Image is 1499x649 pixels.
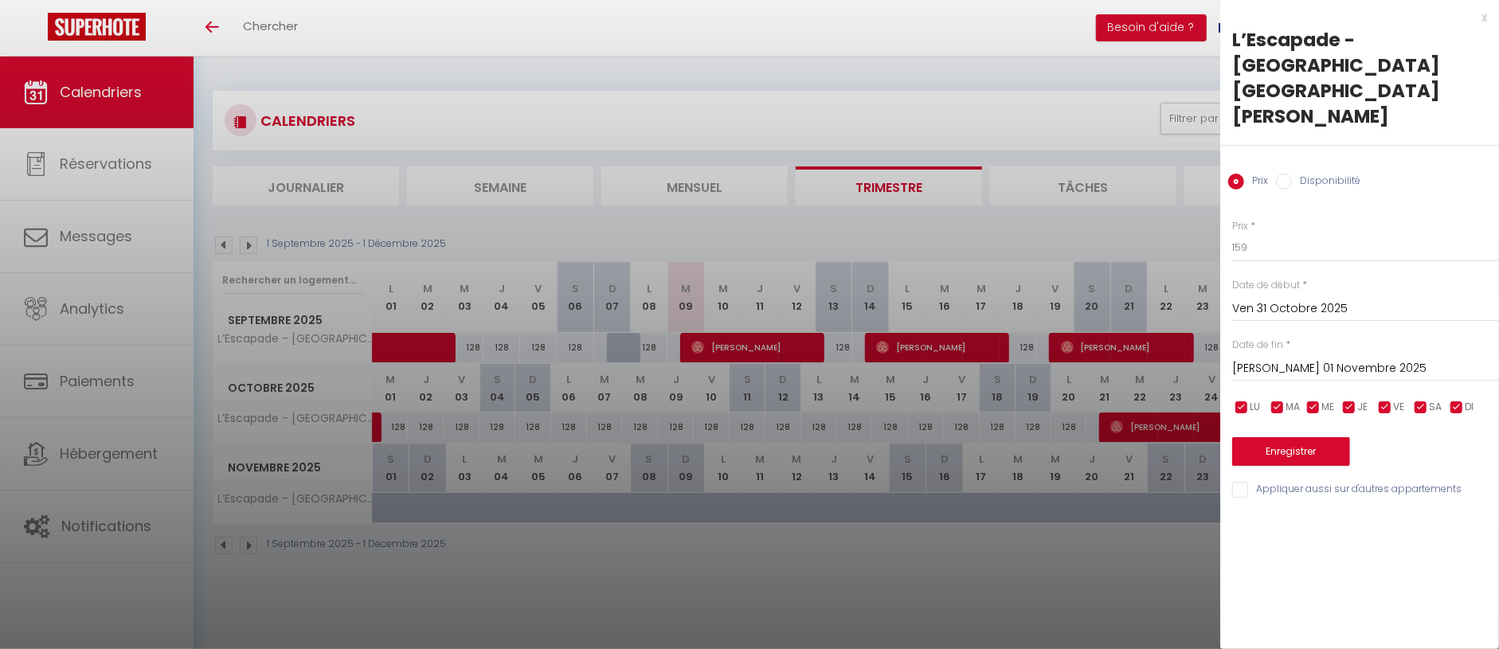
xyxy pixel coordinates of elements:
[1429,400,1442,415] span: SA
[1465,400,1474,415] span: DI
[1220,8,1487,27] div: x
[1232,437,1350,466] button: Enregistrer
[1393,400,1404,415] span: VE
[1232,27,1487,129] div: L’Escapade - [GEOGRAPHIC_DATA] [GEOGRAPHIC_DATA][PERSON_NAME]
[1250,400,1260,415] span: LU
[1244,174,1268,191] label: Prix
[1357,400,1368,415] span: JE
[1232,338,1283,353] label: Date de fin
[13,6,61,54] button: Ouvrir le widget de chat LiveChat
[1232,219,1248,234] label: Prix
[1232,278,1300,293] label: Date de début
[1286,400,1300,415] span: MA
[1321,400,1334,415] span: ME
[1292,174,1360,191] label: Disponibilité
